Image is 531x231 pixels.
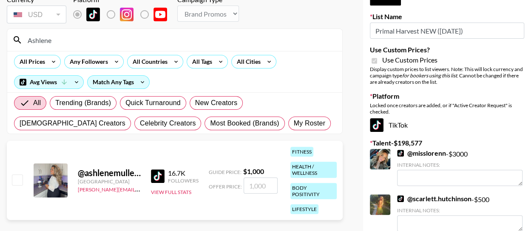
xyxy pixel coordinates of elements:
[153,8,167,21] img: YouTube
[290,162,337,178] div: health / wellness
[370,66,524,85] div: Display custom prices to list viewers. Note: This will lock currency and campaign type . Cannot b...
[290,204,318,214] div: lifestyle
[120,8,133,21] img: Instagram
[168,177,199,184] div: Followers
[370,102,524,115] div: Locked once creators are added, or if "Active Creator Request" is checked.
[73,6,174,23] div: List locked to TikTok.
[88,76,149,88] div: Match Any Tags
[125,98,181,108] span: Quick Turnaround
[20,118,125,128] span: [DEMOGRAPHIC_DATA] Creators
[78,185,204,193] a: [PERSON_NAME][EMAIL_ADDRESS][DOMAIN_NAME]
[397,149,446,157] a: @misslorenn
[151,169,165,183] img: TikTok
[397,149,522,186] div: - $ 3000
[128,55,169,68] div: All Countries
[78,178,141,185] div: [GEOGRAPHIC_DATA]
[370,12,524,21] label: List Name
[33,98,41,108] span: All
[397,207,522,214] div: Internal Notes:
[397,162,522,168] div: Internal Notes:
[397,195,404,202] img: TikTok
[370,46,524,54] label: Use Custom Prices?
[209,183,242,190] span: Offer Price:
[86,8,100,21] img: TikTok
[55,98,111,108] span: Trending (Brands)
[370,118,383,132] img: TikTok
[9,7,65,22] div: USD
[7,4,66,25] div: Currency is locked to USD
[151,189,191,195] button: View Full Stats
[14,55,47,68] div: All Prices
[65,55,110,68] div: Any Followers
[370,139,524,147] label: Talent - $ 198,577
[243,167,264,175] strong: $ 1,000
[78,168,141,178] div: @ ashlenemullens
[397,150,404,157] img: TikTok
[168,169,199,177] div: 16.7K
[244,177,278,194] input: 1,000
[23,33,337,47] input: Search by User Name
[140,118,196,128] span: Celebrity Creators
[187,55,214,68] div: All Tags
[397,194,471,203] a: @scarlett.hutchinson
[382,56,437,64] span: Use Custom Prices
[402,72,457,79] em: for bookers using this list
[14,76,83,88] div: Avg Views
[370,92,524,100] label: Platform
[290,183,337,199] div: body positivity
[210,118,279,128] span: Most Booked (Brands)
[370,118,524,132] div: TikTok
[232,55,262,68] div: All Cities
[209,169,241,175] span: Guide Price:
[290,147,313,157] div: fitness
[294,118,325,128] span: My Roster
[195,98,238,108] span: New Creators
